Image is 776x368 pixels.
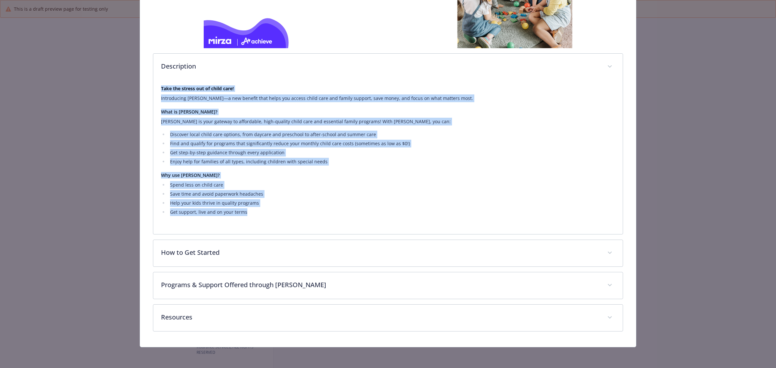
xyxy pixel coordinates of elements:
h4: Why use [PERSON_NAME]? [161,172,615,179]
div: Resources [153,305,623,331]
p: Programs & Support Offered through [PERSON_NAME] [161,280,599,290]
p: [PERSON_NAME] is your gateway to affordable, high-quality child care and essential family program... [161,118,615,125]
li: Discover local child care options, from daycare and preschool to after-school and summer care [168,131,615,138]
div: How to Get Started [153,240,623,266]
p: Resources [161,312,599,322]
p: Description [161,61,599,71]
li: Spend less on child care [168,181,615,189]
li: Save time and avoid paperwork headaches [168,190,615,198]
h4: What is [PERSON_NAME]? [161,109,615,115]
div: Description [153,80,623,234]
li: Find and qualify for programs that significantly reduce your monthly child care costs (sometimes ... [168,140,615,147]
strong: Take the stress out of child care! [161,85,234,92]
li: Get support, live and on your terms [168,208,615,216]
div: Description [153,54,623,80]
li: Enjoy help for families of all types, including children with special needs [168,158,615,166]
li: Help your kids thrive in quality programs [168,199,615,207]
p: Introducing [PERSON_NAME]—a new benefit that helps you access child care and family support, save... [161,94,615,102]
li: Get step-by-step guidance through every application [168,149,615,157]
p: How to Get Started [161,248,599,257]
div: Programs & Support Offered through [PERSON_NAME] [153,272,623,299]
